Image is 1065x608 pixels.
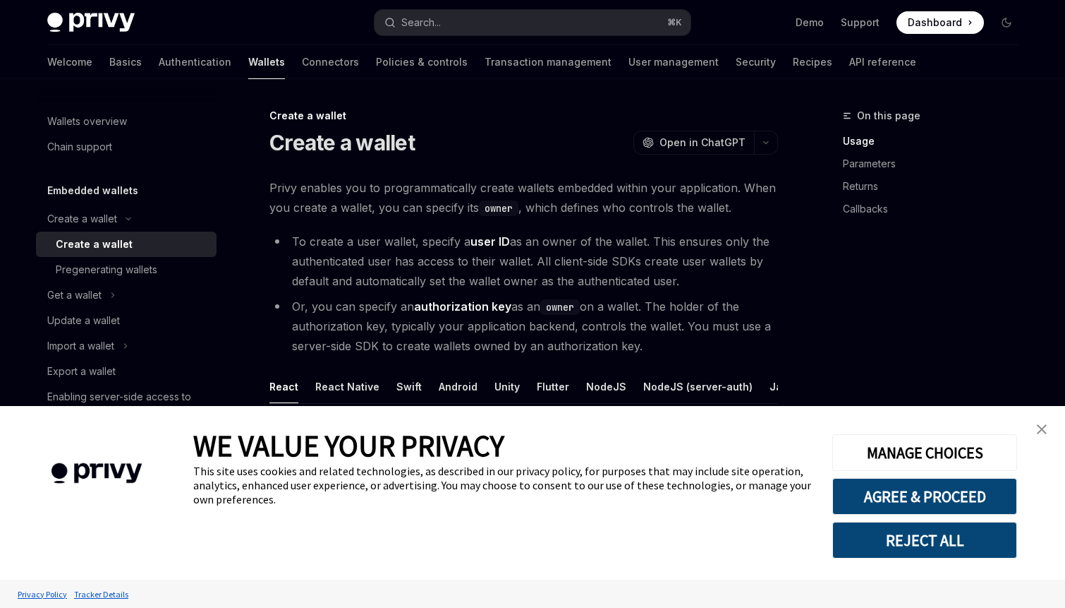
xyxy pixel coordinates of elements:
[47,210,117,227] div: Create a wallet
[36,134,217,160] a: Chain support
[269,297,778,356] li: Or, you can specify an as an on a wallet. The holder of the authorization key, typically your app...
[633,131,754,155] button: Open in ChatGPT
[47,287,102,304] div: Get a wallet
[47,182,138,199] h5: Embedded wallets
[628,45,719,79] a: User management
[269,370,298,403] div: React
[659,136,745,150] span: Open in ChatGPT
[248,45,285,79] a: Wallets
[375,10,690,35] button: Open search
[376,45,468,79] a: Policies & controls
[843,175,1029,198] a: Returns
[908,16,962,30] span: Dashboard
[47,363,116,380] div: Export a wallet
[109,45,142,79] a: Basics
[793,45,832,79] a: Recipes
[537,370,569,403] div: Flutter
[841,16,880,30] a: Support
[36,257,217,282] a: Pregenerating wallets
[269,232,778,291] li: To create a user wallet, specify a as an owner of the wallet. This ensures only the authenticated...
[736,45,776,79] a: Security
[439,370,477,403] div: Android
[832,434,1017,471] button: MANAGE CHOICES
[193,464,811,506] div: This site uses cookies and related technologies, as described in our privacy policy, for purposes...
[56,236,133,253] div: Create a wallet
[494,370,520,403] div: Unity
[47,338,114,354] div: Import a wallet
[159,45,231,79] a: Authentication
[36,384,217,427] a: Enabling server-side access to user wallets
[396,370,422,403] div: Swift
[36,232,217,257] a: Create a wallet
[470,234,510,249] strong: user ID
[843,198,1029,220] a: Callbacks
[47,45,92,79] a: Welcome
[414,299,511,314] strong: authorization key
[843,153,1029,175] a: Parameters
[71,582,132,607] a: Tracker Details
[47,113,127,130] div: Wallets overview
[586,370,626,403] div: NodeJS
[269,178,778,217] span: Privy enables you to programmatically create wallets embedded within your application. When you c...
[896,11,984,34] a: Dashboard
[36,333,217,359] button: Toggle Import a wallet section
[796,16,824,30] a: Demo
[302,45,359,79] a: Connectors
[832,478,1017,515] button: AGREE & PROCEED
[36,308,217,333] a: Update a wallet
[643,370,753,403] div: NodeJS (server-auth)
[14,582,71,607] a: Privacy Policy
[485,45,611,79] a: Transaction management
[47,312,120,329] div: Update a wallet
[479,201,518,216] code: owner
[56,261,157,278] div: Pregenerating wallets
[995,11,1018,34] button: Toggle dark mode
[36,109,217,134] a: Wallets overview
[269,109,778,123] div: Create a wallet
[849,45,916,79] a: API reference
[1037,424,1047,434] img: close banner
[769,370,794,403] div: Java
[832,522,1017,559] button: REJECT ALL
[36,206,217,232] button: Toggle Create a wallet section
[857,107,920,124] span: On this page
[667,17,682,28] span: ⌘ K
[47,138,112,155] div: Chain support
[47,13,135,32] img: dark logo
[193,427,504,464] span: WE VALUE YOUR PRIVACY
[269,130,415,155] h1: Create a wallet
[1028,415,1056,443] a: close banner
[540,299,580,315] code: owner
[843,130,1029,153] a: Usage
[36,282,217,308] button: Toggle Get a wallet section
[47,388,208,422] div: Enabling server-side access to user wallets
[401,14,441,31] div: Search...
[21,443,172,504] img: company logo
[315,370,379,403] div: React Native
[36,359,217,384] a: Export a wallet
